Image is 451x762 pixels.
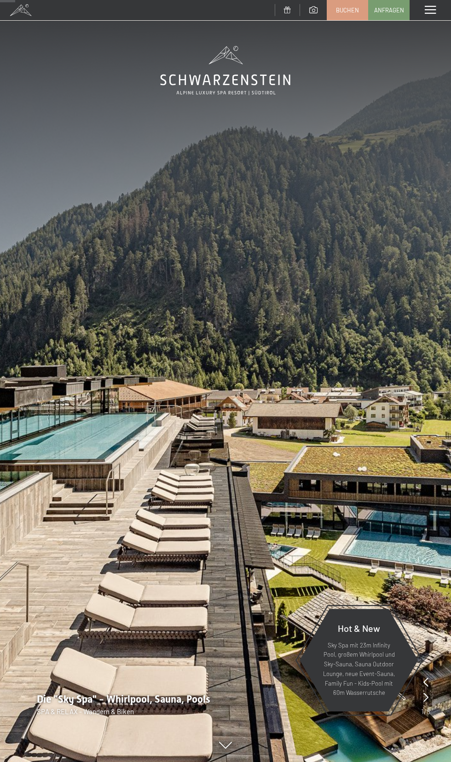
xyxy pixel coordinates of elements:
a: Anfragen [369,0,409,20]
span: 1 [421,706,424,716]
span: 8 [427,706,430,716]
span: SPA & RELAX - Wandern & Biken [37,707,134,716]
span: / [424,706,427,716]
p: Sky Spa mit 23m Infinity Pool, großem Whirlpool und Sky-Sauna, Sauna Outdoor Lounge, neue Event-S... [322,641,396,698]
a: Hot & New Sky Spa mit 23m Infinity Pool, großem Whirlpool und Sky-Sauna, Sauna Outdoor Lounge, ne... [299,608,419,712]
span: Hot & New [338,623,380,634]
span: Buchen [336,6,359,14]
span: Die "Sky Spa" - Whirlpool, Sauna, Pools [37,693,210,705]
a: Buchen [327,0,368,20]
span: Anfragen [374,6,404,14]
